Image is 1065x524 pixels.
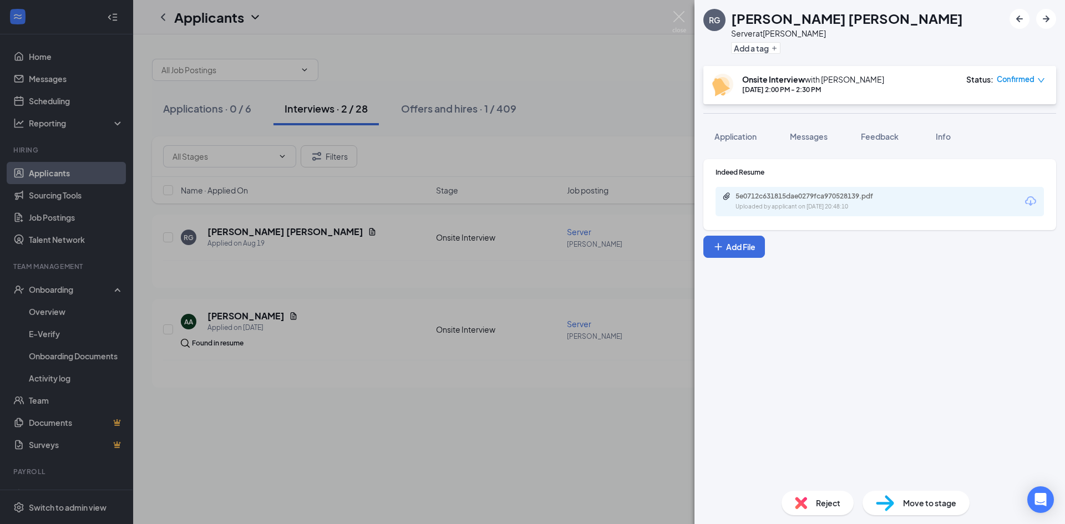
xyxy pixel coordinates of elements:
[997,74,1034,85] span: Confirmed
[966,74,993,85] div: Status :
[731,28,963,39] div: Server at [PERSON_NAME]
[709,14,720,26] div: RG
[713,241,724,252] svg: Plus
[714,131,757,141] span: Application
[861,131,899,141] span: Feedback
[742,85,884,94] div: [DATE] 2:00 PM - 2:30 PM
[736,202,902,211] div: Uploaded by applicant on [DATE] 20:48:10
[742,74,884,85] div: with [PERSON_NAME]
[703,236,765,258] button: Add FilePlus
[936,131,951,141] span: Info
[731,9,963,28] h1: [PERSON_NAME] [PERSON_NAME]
[742,74,805,84] b: Onsite Interview
[790,131,828,141] span: Messages
[716,167,1044,177] div: Indeed Resume
[903,497,956,509] span: Move to stage
[722,192,731,201] svg: Paperclip
[722,192,902,211] a: Paperclip5e0712c631815dae0279fca970528139.pdfUploaded by applicant on [DATE] 20:48:10
[731,42,780,54] button: PlusAdd a tag
[1013,12,1026,26] svg: ArrowLeftNew
[1010,9,1029,29] button: ArrowLeftNew
[1037,77,1045,84] span: down
[1027,486,1054,513] div: Open Intercom Messenger
[816,497,840,509] span: Reject
[1039,12,1053,26] svg: ArrowRight
[771,45,778,52] svg: Plus
[736,192,891,201] div: 5e0712c631815dae0279fca970528139.pdf
[1024,195,1037,208] svg: Download
[1036,9,1056,29] button: ArrowRight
